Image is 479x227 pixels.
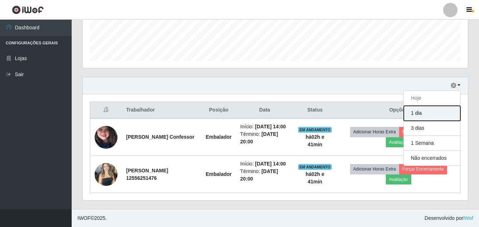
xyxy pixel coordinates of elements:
[386,137,411,147] button: Avaliação
[306,171,324,184] strong: há 02 h e 41 min
[122,102,201,119] th: Trabalhador
[298,127,332,133] span: EM ANDAMENTO
[404,151,460,166] button: Não encerrados
[350,164,399,174] button: Adicionar Horas Extra
[404,136,460,151] button: 1 Semana
[298,164,332,170] span: EM ANDAMENTO
[404,106,460,121] button: 1 dia
[463,215,473,221] a: iWof
[350,127,399,137] button: Adicionar Horas Extra
[399,127,447,137] button: Forçar Encerramento
[240,168,289,183] li: Término:
[12,5,44,14] img: CoreUI Logo
[240,130,289,145] li: Término:
[404,91,460,106] button: Hoje
[404,121,460,136] button: 3 dias
[206,134,231,140] strong: Embalador
[201,102,236,119] th: Posição
[77,214,107,222] span: © 2025 .
[206,171,231,177] strong: Embalador
[236,102,293,119] th: Data
[306,134,324,147] strong: há 02 h e 41 min
[399,164,447,174] button: Forçar Encerramento
[240,123,289,130] li: Início:
[255,124,286,129] time: [DATE] 14:00
[336,102,460,119] th: Opções
[240,160,289,168] li: Início:
[425,214,473,222] span: Desenvolvido por
[126,168,168,181] strong: [PERSON_NAME] 12556251476
[255,161,286,167] time: [DATE] 14:00
[77,215,91,221] span: IWOF
[126,134,195,140] strong: [PERSON_NAME] Confessor
[95,159,118,189] img: 1741796962772.jpeg
[293,102,336,119] th: Status
[386,174,411,184] button: Avaliação
[95,112,118,163] img: 1748891631133.jpeg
